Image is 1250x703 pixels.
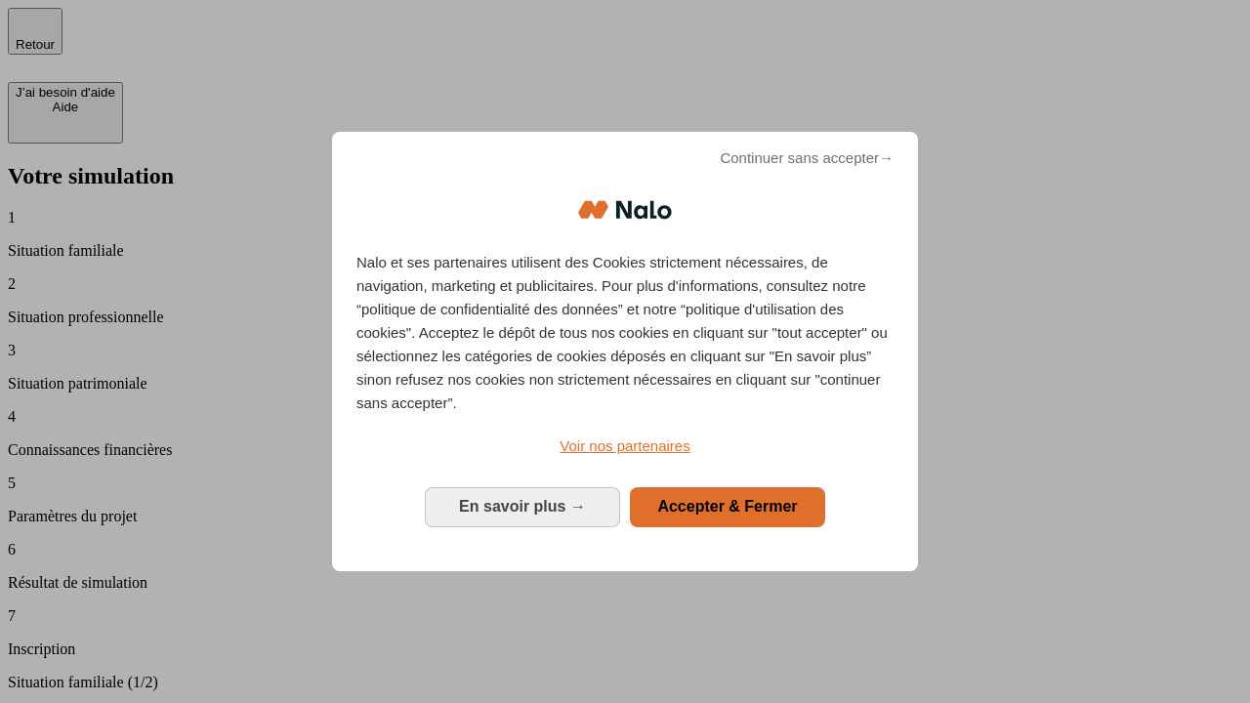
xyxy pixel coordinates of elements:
[560,437,689,454] span: Voir nos partenaires
[425,487,620,526] button: En savoir plus: Configurer vos consentements
[356,251,894,415] p: Nalo et ses partenaires utilisent des Cookies strictement nécessaires, de navigation, marketing e...
[356,434,894,458] a: Voir nos partenaires
[630,487,825,526] button: Accepter & Fermer: Accepter notre traitement des données et fermer
[720,146,894,170] span: Continuer sans accepter→
[332,132,918,570] div: Bienvenue chez Nalo Gestion du consentement
[657,498,797,515] span: Accepter & Fermer
[459,498,586,515] span: En savoir plus →
[578,181,672,239] img: Logo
